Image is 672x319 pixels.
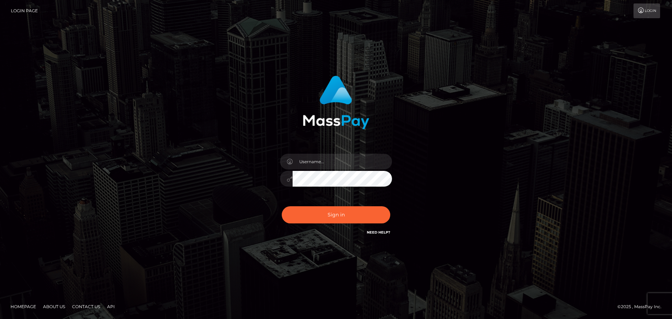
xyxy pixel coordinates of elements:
input: Username... [293,154,392,169]
a: About Us [40,301,68,312]
a: Login Page [11,4,38,18]
a: API [104,301,118,312]
div: © 2025 , MassPay Inc. [617,303,667,311]
a: Login [633,4,660,18]
img: MassPay Login [303,76,369,129]
a: Contact Us [69,301,103,312]
a: Need Help? [367,230,390,235]
button: Sign in [282,206,390,223]
a: Homepage [8,301,39,312]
